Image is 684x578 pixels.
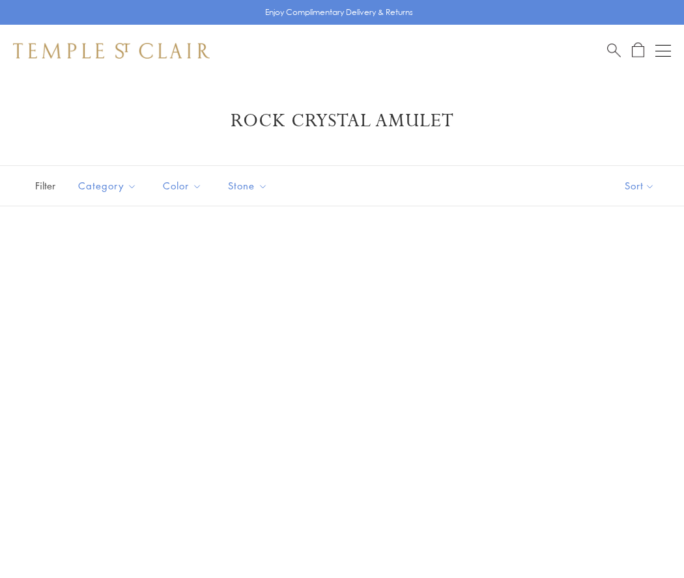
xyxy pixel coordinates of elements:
[595,166,684,206] button: Show sort by
[218,171,278,200] button: Stone
[156,178,212,194] span: Color
[13,43,210,59] img: Temple St. Clair
[265,6,413,19] p: Enjoy Complimentary Delivery & Returns
[68,171,147,200] button: Category
[153,171,212,200] button: Color
[632,42,644,59] a: Open Shopping Bag
[33,109,651,133] h1: Rock Crystal Amulet
[221,178,278,194] span: Stone
[607,42,621,59] a: Search
[655,43,671,59] button: Open navigation
[72,178,147,194] span: Category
